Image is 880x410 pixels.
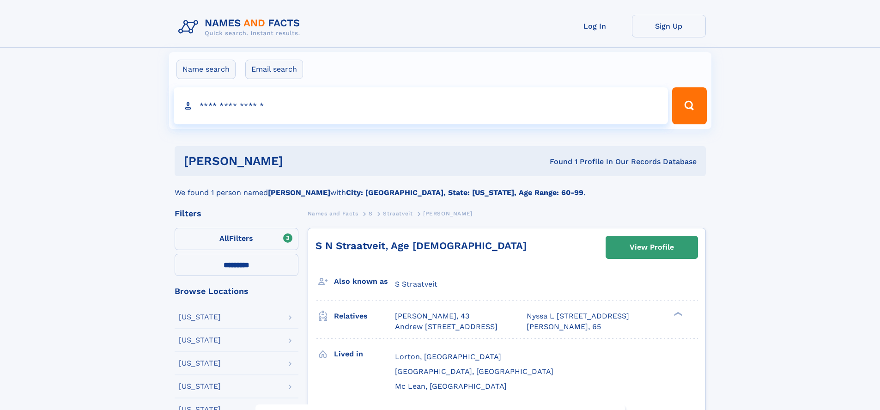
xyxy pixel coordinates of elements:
[395,280,437,288] span: S Straatveit
[184,155,417,167] h1: [PERSON_NAME]
[383,208,413,219] a: Straatveit
[175,228,298,250] label: Filters
[630,237,674,258] div: View Profile
[558,15,632,37] a: Log In
[316,240,527,251] a: S N Straatveit, Age [DEMOGRAPHIC_DATA]
[175,209,298,218] div: Filters
[632,15,706,37] a: Sign Up
[527,311,629,321] a: Nyssa L [STREET_ADDRESS]
[245,60,303,79] label: Email search
[369,210,373,217] span: S
[179,337,221,344] div: [US_STATE]
[395,352,501,361] span: Lorton, [GEOGRAPHIC_DATA]
[395,367,553,376] span: [GEOGRAPHIC_DATA], [GEOGRAPHIC_DATA]
[334,346,395,362] h3: Lived in
[175,287,298,295] div: Browse Locations
[176,60,236,79] label: Name search
[395,311,469,321] a: [PERSON_NAME], 43
[179,313,221,321] div: [US_STATE]
[606,236,698,258] a: View Profile
[346,188,583,197] b: City: [GEOGRAPHIC_DATA], State: [US_STATE], Age Range: 60-99
[423,210,473,217] span: [PERSON_NAME]
[174,87,668,124] input: search input
[369,208,373,219] a: S
[383,210,413,217] span: Straatveit
[308,208,358,219] a: Names and Facts
[334,308,395,324] h3: Relatives
[175,176,706,198] div: We found 1 person named with .
[672,87,706,124] button: Search Button
[179,383,221,390] div: [US_STATE]
[179,360,221,367] div: [US_STATE]
[175,15,308,40] img: Logo Names and Facts
[395,322,498,332] a: Andrew [STREET_ADDRESS]
[219,234,229,243] span: All
[395,382,507,391] span: Mc Lean, [GEOGRAPHIC_DATA]
[268,188,330,197] b: [PERSON_NAME]
[527,322,601,332] a: [PERSON_NAME], 65
[334,274,395,289] h3: Also known as
[416,157,697,167] div: Found 1 Profile In Our Records Database
[672,311,683,317] div: ❯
